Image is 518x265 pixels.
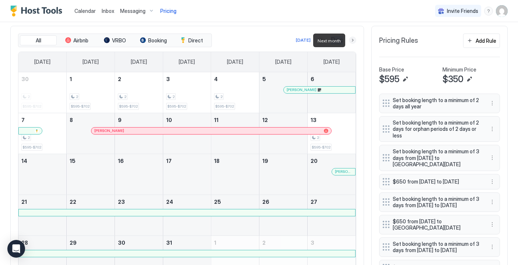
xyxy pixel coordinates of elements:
[120,8,146,14] span: Messaging
[335,169,352,174] div: [PERSON_NAME]
[163,195,211,236] td: December 24, 2025
[21,117,25,123] span: 7
[70,158,76,164] span: 15
[67,113,115,127] a: December 8, 2025
[21,76,29,82] span: 30
[311,199,317,205] span: 27
[102,7,114,15] a: Inbox
[488,153,497,162] div: menu
[275,59,291,65] span: [DATE]
[118,158,124,164] span: 16
[119,104,138,109] span: $595-$702
[488,125,497,133] button: More options
[160,8,176,14] span: Pricing
[188,37,203,44] span: Direct
[214,240,216,246] span: 1
[34,59,50,65] span: [DATE]
[21,199,27,205] span: 21
[214,158,220,164] span: 18
[67,72,115,86] a: December 1, 2025
[18,154,67,195] td: December 14, 2025
[296,37,311,43] div: [DATE]
[75,52,106,72] a: Monday
[211,72,259,113] td: December 4, 2025
[308,236,356,250] a: January 3, 2026
[259,195,307,209] a: December 26, 2025
[163,72,211,86] a: December 3, 2025
[214,199,221,205] span: 25
[67,113,115,154] td: December 8, 2025
[148,37,167,44] span: Booking
[115,72,163,113] td: December 2, 2025
[211,236,259,250] a: January 1, 2026
[21,158,27,164] span: 14
[18,72,67,113] td: November 30, 2025
[393,218,480,231] span: $650 from [DATE] to [GEOGRAPHIC_DATA][DATE]
[166,117,172,123] span: 10
[442,74,463,85] span: $350
[67,195,115,209] a: December 22, 2025
[163,236,211,250] a: December 31, 2025
[311,117,316,123] span: 13
[447,8,478,14] span: Invite Friends
[488,198,497,206] div: menu
[287,87,316,92] span: [PERSON_NAME]
[262,158,268,164] span: 19
[163,154,211,168] a: December 17, 2025
[118,199,125,205] span: 23
[166,158,172,164] span: 17
[67,72,115,113] td: December 1, 2025
[115,154,163,168] a: December 16, 2025
[488,198,497,206] button: More options
[262,240,266,246] span: 2
[70,76,72,82] span: 1
[308,113,356,127] a: December 13, 2025
[488,243,497,251] button: More options
[18,72,66,86] a: November 30, 2025
[115,195,163,236] td: December 23, 2025
[115,195,163,209] a: December 23, 2025
[18,236,66,250] a: December 28, 2025
[74,8,96,14] span: Calendar
[163,154,211,195] td: December 17, 2025
[311,76,314,82] span: 6
[259,195,308,236] td: December 26, 2025
[163,72,211,113] td: December 3, 2025
[94,128,124,133] span: [PERSON_NAME]
[211,154,259,168] a: December 18, 2025
[488,153,497,162] button: More options
[18,154,66,168] a: December 14, 2025
[67,195,115,236] td: December 22, 2025
[163,113,211,127] a: December 10, 2025
[118,117,122,123] span: 9
[442,66,476,73] span: Minimum Price
[484,7,493,15] div: menu
[259,236,307,250] a: January 2, 2026
[18,195,67,236] td: December 21, 2025
[173,35,210,46] button: Direct
[167,104,186,109] span: $595-$702
[97,35,133,46] button: VRBO
[307,113,356,154] td: December 13, 2025
[18,34,212,48] div: tab-group
[262,76,266,82] span: 5
[123,52,154,72] a: Tuesday
[115,154,163,195] td: December 16, 2025
[496,5,508,17] div: User profile
[214,76,218,82] span: 4
[10,6,66,17] a: Host Tools Logo
[393,178,480,185] span: $650 from [DATE] to [DATE]
[393,196,480,209] span: Set booking length to a minimum of 3 days from [DATE] to [DATE]
[488,220,497,229] div: menu
[259,154,307,168] a: December 19, 2025
[488,99,497,108] div: menu
[259,72,308,113] td: December 5, 2025
[211,113,259,154] td: December 11, 2025
[58,35,95,46] button: Airbnb
[70,199,76,205] span: 22
[18,113,66,127] a: December 7, 2025
[268,52,299,72] a: Friday
[131,59,147,65] span: [DATE]
[393,148,480,168] span: Set booking length to a minimum of 3 days from [DATE] to [GEOGRAPHIC_DATA][DATE]
[83,59,99,65] span: [DATE]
